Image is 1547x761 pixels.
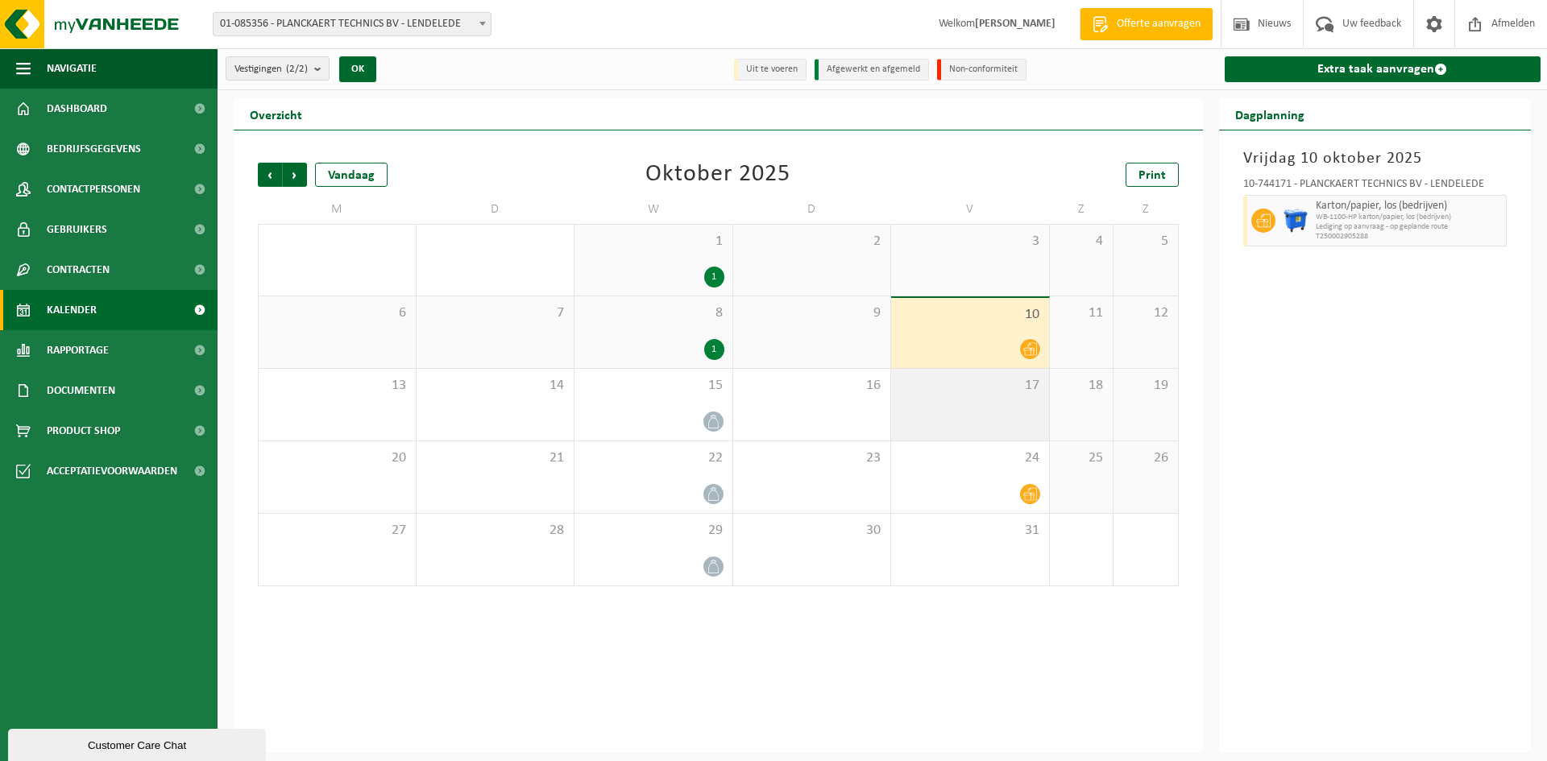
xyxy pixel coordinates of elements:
span: 01-085356 - PLANCKAERT TECHNICS BV - LENDELEDE [213,12,491,36]
li: Uit te voeren [734,59,807,81]
div: Vandaag [315,163,388,187]
span: 20 [267,449,408,467]
span: 21 [425,449,566,467]
span: 2 [741,233,883,250]
iframe: chat widget [8,726,269,761]
span: 27 [267,522,408,540]
span: Kalender [47,290,97,330]
span: 13 [267,377,408,395]
span: 26 [1122,449,1169,467]
div: 10-744171 - PLANCKAERT TECHNICS BV - LENDELEDE [1243,179,1508,195]
strong: [PERSON_NAME] [975,18,1056,30]
td: Z [1050,195,1114,224]
h3: Vrijdag 10 oktober 2025 [1243,147,1508,171]
div: Oktober 2025 [645,163,790,187]
span: 17 [899,377,1041,395]
td: V [891,195,1050,224]
span: 31 [899,522,1041,540]
h2: Overzicht [234,98,318,130]
li: Non-conformiteit [937,59,1026,81]
button: Vestigingen(2/2) [226,56,330,81]
span: 15 [583,377,724,395]
span: 7 [425,304,566,322]
span: 23 [741,449,883,467]
span: Vorige [258,163,282,187]
span: 6 [267,304,408,322]
span: Contactpersonen [47,169,140,209]
span: 29 [583,522,724,540]
span: Karton/papier, los (bedrijven) [1316,200,1503,213]
span: 01-085356 - PLANCKAERT TECHNICS BV - LENDELEDE [214,13,491,35]
span: Rapportage [47,330,109,370]
span: Dashboard [47,89,107,129]
span: Contracten [47,250,110,290]
td: W [574,195,733,224]
count: (2/2) [286,64,308,74]
a: Print [1126,163,1179,187]
span: Volgende [283,163,307,187]
td: Z [1114,195,1178,224]
span: 12 [1122,304,1169,322]
span: 5 [1122,233,1169,250]
span: 30 [741,522,883,540]
span: 3 [899,233,1041,250]
span: 24 [899,449,1041,467]
span: 22 [583,449,724,467]
span: 4 [1058,233,1105,250]
td: D [733,195,892,224]
span: Lediging op aanvraag - op geplande route [1316,222,1503,232]
span: Acceptatievoorwaarden [47,451,177,491]
span: 11 [1058,304,1105,322]
td: M [258,195,417,224]
span: Gebruikers [47,209,107,250]
button: OK [339,56,376,82]
span: Product Shop [47,411,120,451]
span: 8 [583,304,724,322]
span: 25 [1058,449,1105,467]
span: 9 [741,304,883,322]
span: 16 [741,377,883,395]
span: 1 [583,233,724,250]
td: D [417,195,575,224]
span: 18 [1058,377,1105,395]
span: WB-1100-HP karton/papier, los (bedrijven) [1316,213,1503,222]
li: Afgewerkt en afgemeld [815,59,929,81]
span: Print [1138,169,1166,182]
img: WB-1100-HPE-BE-01 [1284,209,1308,233]
span: Vestigingen [234,57,308,81]
div: 1 [704,339,724,360]
div: 1 [704,267,724,287]
span: 14 [425,377,566,395]
span: Bedrijfsgegevens [47,129,141,169]
a: Extra taak aanvragen [1225,56,1541,82]
span: Offerte aanvragen [1113,16,1205,32]
span: 10 [899,306,1041,324]
span: Navigatie [47,48,97,89]
span: 28 [425,522,566,540]
span: 19 [1122,377,1169,395]
a: Offerte aanvragen [1080,8,1213,40]
span: T250002905288 [1316,232,1503,242]
h2: Dagplanning [1219,98,1321,130]
span: Documenten [47,370,115,411]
